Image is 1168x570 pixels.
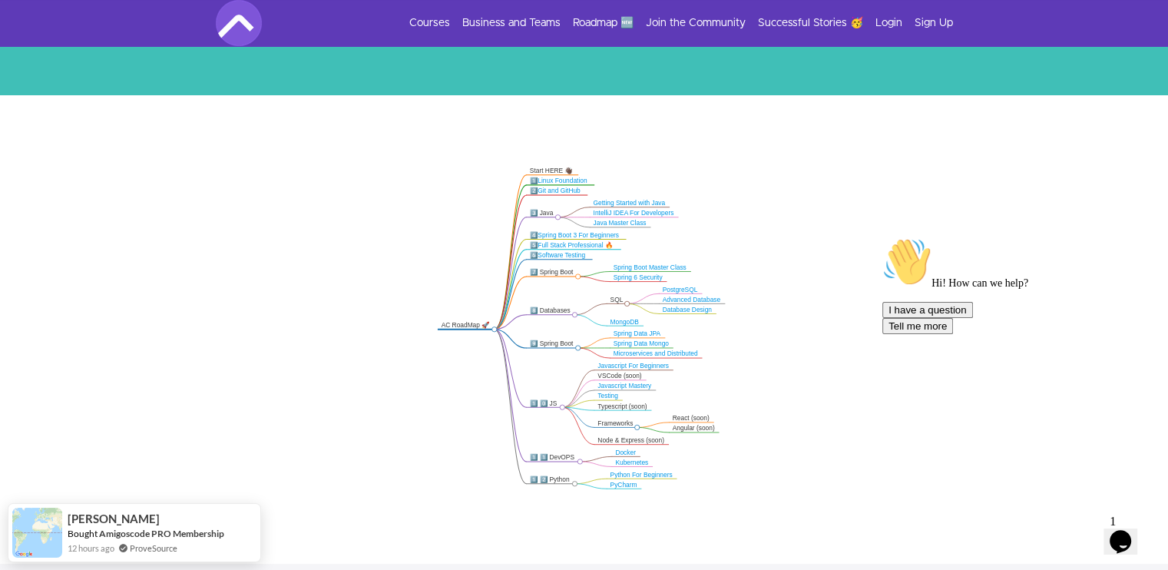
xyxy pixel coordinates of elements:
[614,350,698,357] a: Microservices and Distributed
[610,481,637,488] a: PyCharm
[530,177,591,184] div: 1️⃣
[673,414,710,422] div: React (soon)
[594,210,674,217] a: IntelliJ IDEA For Developers
[598,419,634,427] div: Frameworks
[598,383,652,389] a: Javascript Mastery
[594,200,666,207] a: Getting Started with Java
[409,15,450,31] a: Courses
[130,542,177,555] a: ProveSource
[598,393,619,399] a: Testing
[6,46,152,58] span: Hi! How can we help?
[573,15,634,31] a: Roadmap 🆕
[99,528,224,539] a: Amigoscode PRO Membership
[616,459,649,466] a: Kubernetes
[6,6,55,55] img: :wave:
[530,269,575,277] div: 7️⃣ Spring Boot
[530,187,584,194] div: 2️⃣
[646,15,746,31] a: Join the Community
[915,15,953,31] a: Sign Up
[68,512,160,525] span: [PERSON_NAME]
[610,296,624,303] div: SQL
[663,296,720,303] a: Advanced Database
[616,449,637,456] a: Docker
[530,476,571,483] div: 1️⃣ 2️⃣ Python
[6,6,283,103] div: 👋Hi! How can we help?I have a questionTell me more
[538,187,581,194] a: Git and GitHub
[614,264,687,271] a: Spring Boot Master Class
[530,241,617,249] div: 5️⃣
[614,274,663,281] a: Spring 6 Security
[68,528,98,539] span: Bought
[598,403,648,410] div: Typescript (soon)
[538,232,620,239] a: Spring Boot 3 For Beginners
[6,71,97,87] button: I have a question
[530,251,588,259] div: 6️⃣
[598,363,670,370] a: Javascript For Beginners
[758,15,863,31] a: Successful Stories 🥳
[442,321,491,329] div: AC RoadMap 🚀
[614,340,669,347] a: Spring Data Mongo
[530,231,622,239] div: 4️⃣
[538,177,587,184] a: Linux Foundation
[1103,509,1153,555] iframe: chat widget
[530,454,577,462] div: 1️⃣ 1️⃣ DevOPS
[598,372,643,379] div: VSCode (soon)
[462,15,561,31] a: Business and Teams
[594,220,647,227] a: Java Master Class
[530,340,575,348] div: 9️⃣ Spring Boot
[530,307,571,314] div: 8️⃣ Databases
[876,231,1153,501] iframe: chat widget
[530,209,554,217] div: 3️⃣ Java
[875,15,902,31] a: Login
[6,87,77,103] button: Tell me more
[530,399,559,407] div: 1️⃣ 0️⃣ JS
[610,318,639,325] a: MongoDB
[538,252,586,259] a: Software Testing
[673,425,716,432] div: Angular (soon)
[530,167,574,174] div: Start HERE 👋🏿
[614,330,660,337] a: Spring Data JPA
[610,471,673,478] a: Python For Beginners
[598,436,665,444] div: Node & Express (soon)
[68,542,114,555] span: 12 hours ago
[12,508,62,558] img: provesource social proof notification image
[663,286,698,293] a: PostgreSQL
[663,307,712,313] a: Database Design
[538,242,614,249] a: Full Stack Professional 🔥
